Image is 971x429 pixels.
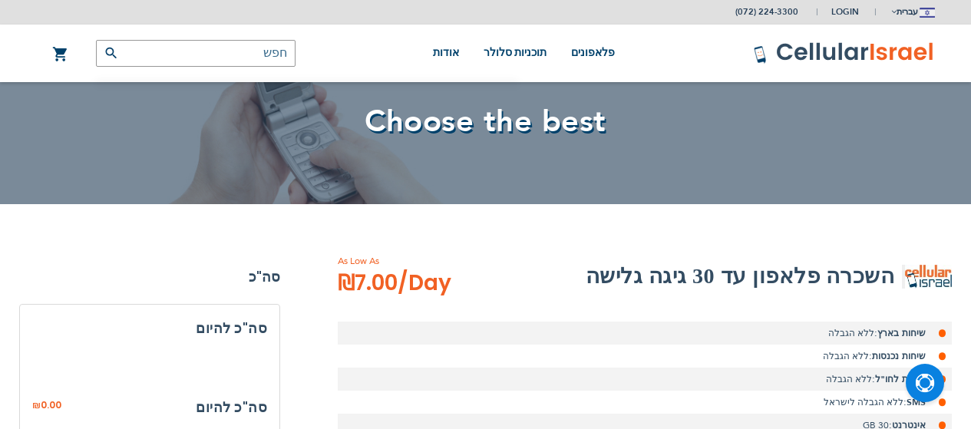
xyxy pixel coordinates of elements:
[32,317,267,340] h3: סה"כ להיום
[484,25,547,82] a: תוכניות סלולר
[753,41,935,64] img: לוגו סלולר ישראל
[338,254,493,268] span: As Low As
[571,47,615,58] span: פלאפונים
[41,398,61,411] span: 0.00
[196,396,267,419] h3: סה"כ להיום
[869,350,926,362] strong: שיחות נכנסות:
[586,261,895,292] h2: השכרה פלאפון עד 30 גיגה גלישה
[338,322,952,345] li: ללא הגבלה
[338,345,952,368] li: ללא הגבלה
[338,391,952,414] li: ללא הגבלה לישראל
[96,40,296,67] input: חפש
[735,6,798,18] a: (072) 224-3300
[398,268,451,299] span: /Day
[571,25,615,82] a: פלאפונים
[831,6,859,18] span: Login
[905,265,952,289] img: השכרה פלאפון עד 30 גיגה גלישה
[890,1,935,23] button: עברית
[338,268,451,299] span: ₪7.00
[874,327,926,339] strong: שיחות בארץ:
[433,47,459,58] span: אודות
[920,8,935,18] img: Jerusalem
[19,266,280,289] strong: סה"כ
[872,373,926,385] strong: שיחות לחו"ל:
[32,399,41,413] span: ₪
[365,101,606,143] span: Choose the best
[338,368,952,391] li: ללא הגבלה
[484,47,547,58] span: תוכניות סלולר
[903,396,926,408] strong: SMS:
[433,25,459,82] a: אודות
